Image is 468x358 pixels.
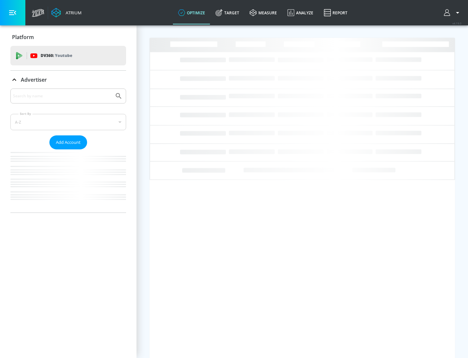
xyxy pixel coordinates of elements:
span: Add Account [56,139,81,146]
input: Search by name [13,92,111,100]
div: DV360: Youtube [10,46,126,65]
label: Sort By [19,112,32,116]
p: Youtube [55,52,72,59]
div: Atrium [63,10,82,16]
button: Add Account [49,135,87,149]
div: Advertiser [10,71,126,89]
div: Platform [10,28,126,46]
a: Report [318,1,353,24]
a: measure [244,1,282,24]
a: Atrium [51,8,82,18]
p: Advertiser [21,76,47,83]
a: Analyze [282,1,318,24]
a: Target [210,1,244,24]
nav: list of Advertiser [10,149,126,213]
p: DV360: [41,52,72,59]
span: v 4.19.0 [452,21,461,25]
div: A-Z [10,114,126,130]
div: Advertiser [10,89,126,213]
p: Platform [12,34,34,41]
a: optimize [173,1,210,24]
